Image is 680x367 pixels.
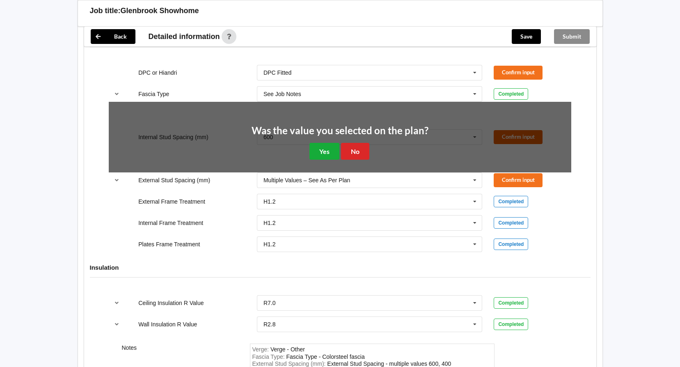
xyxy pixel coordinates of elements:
[494,239,528,250] div: Completed
[494,173,543,187] button: Confirm input
[121,6,199,16] h3: Glenbrook Showhome
[263,300,276,306] div: R7.0
[263,220,276,226] div: H1.2
[494,297,528,309] div: Completed
[149,33,220,40] span: Detailed information
[286,353,365,360] div: FasciaType
[90,6,121,16] h3: Job title:
[263,321,276,327] div: R2.8
[109,173,125,188] button: reference-toggle
[90,264,591,271] h4: Insulation
[512,29,541,44] button: Save
[327,360,451,367] div: ExternalStudSpacing
[494,319,528,330] div: Completed
[494,88,528,100] div: Completed
[109,317,125,332] button: reference-toggle
[138,69,177,76] label: DPC or Hiandri
[138,220,203,226] label: Internal Frame Treatment
[494,196,528,207] div: Completed
[494,217,528,229] div: Completed
[138,321,197,328] label: Wall Insulation R Value
[263,241,276,247] div: H1.2
[263,70,291,76] div: DPC Fitted
[252,124,428,137] h2: Was the value you selected on the plan?
[263,91,301,97] div: See Job Notes
[270,346,305,353] div: Verge
[252,353,286,360] span: Fascia Type :
[138,241,200,248] label: Plates Frame Treatment
[138,91,169,97] label: Fascia Type
[138,198,205,205] label: External Frame Treatment
[494,66,543,79] button: Confirm input
[263,177,350,183] div: Multiple Values – See As Per Plan
[138,300,204,306] label: Ceiling Insulation R Value
[138,177,210,183] label: External Stud Spacing (mm)
[109,296,125,310] button: reference-toggle
[252,346,270,353] span: Verge :
[341,143,369,160] button: No
[109,87,125,101] button: reference-toggle
[263,199,276,204] div: H1.2
[309,143,339,160] button: Yes
[252,360,327,367] span: External Stud Spacing (mm) :
[91,29,135,44] button: Back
